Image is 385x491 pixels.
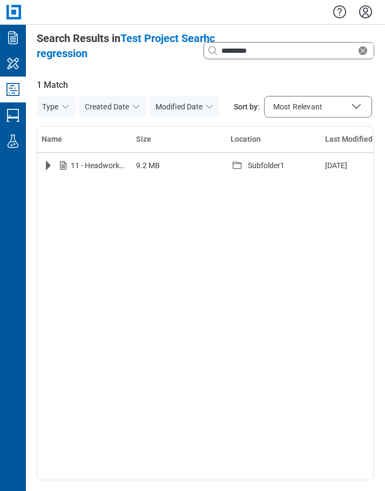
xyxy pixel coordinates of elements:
[4,55,22,72] svg: My Workspace
[37,31,239,61] div: Search Results in
[57,159,70,172] svg: File-icon
[4,81,22,98] svg: Studio Projects
[79,96,146,117] button: Created Date
[4,133,22,150] svg: Labs
[37,96,75,117] button: Type
[71,160,127,171] div: 11 - Headworks Structural .pdf
[37,79,374,92] span: 1 Match
[150,96,219,117] button: Modified Date
[4,107,22,124] svg: Studio Sessions
[204,42,374,59] div: Clear search
[231,159,244,172] svg: folder-icon
[248,160,285,171] div: Subfolder1
[273,101,322,112] span: Most Relevant
[132,153,226,178] td: 9.2 MB
[37,32,215,60] span: Test Project Searhc regression
[357,3,374,21] button: Settings
[264,96,372,117] button: Sort by:
[4,29,22,46] svg: Documents
[356,44,374,57] div: Clear search
[42,159,55,172] button: Expand row
[234,101,260,112] span: Sort by:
